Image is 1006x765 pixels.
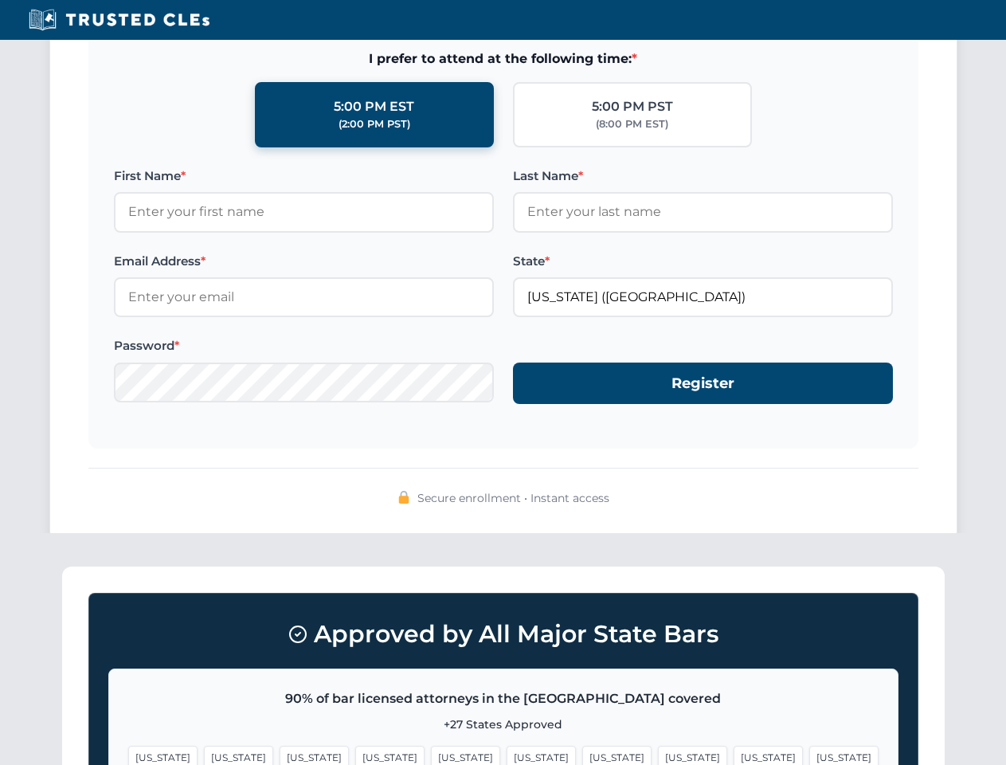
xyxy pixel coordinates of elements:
[513,192,893,232] input: Enter your last name
[513,252,893,271] label: State
[114,192,494,232] input: Enter your first name
[592,96,673,117] div: 5:00 PM PST
[596,116,668,132] div: (8:00 PM EST)
[513,277,893,317] input: Arizona (AZ)
[513,363,893,405] button: Register
[114,252,494,271] label: Email Address
[114,167,494,186] label: First Name
[24,8,214,32] img: Trusted CLEs
[339,116,410,132] div: (2:00 PM PST)
[114,277,494,317] input: Enter your email
[128,716,879,733] p: +27 States Approved
[114,336,494,355] label: Password
[128,688,879,709] p: 90% of bar licensed attorneys in the [GEOGRAPHIC_DATA] covered
[417,489,609,507] span: Secure enrollment • Instant access
[397,491,410,504] img: 🔒
[513,167,893,186] label: Last Name
[334,96,414,117] div: 5:00 PM EST
[108,613,898,656] h3: Approved by All Major State Bars
[114,49,893,69] span: I prefer to attend at the following time:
